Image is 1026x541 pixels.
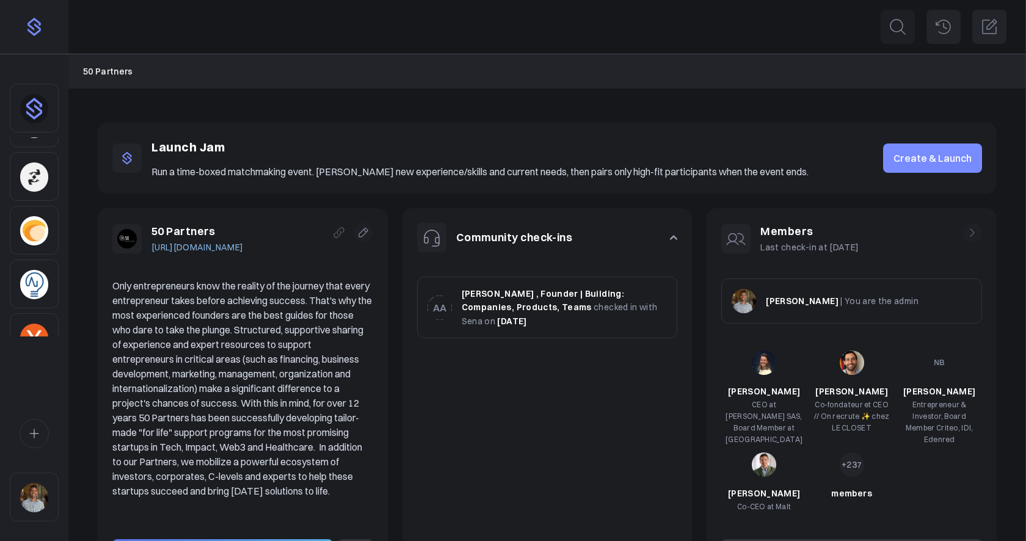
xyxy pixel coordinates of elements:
[752,452,776,477] img: 02a482b6feaefe82aa539f6457a1a14132912308.jpg
[883,143,982,173] a: Create & Launch
[737,502,791,511] span: Co-CEO at Malt
[402,208,693,267] button: Community check-ins
[728,386,801,397] span: [PERSON_NAME]
[151,241,243,254] a: [URL][DOMAIN_NAME]
[83,65,1011,78] nav: Breadcrumb
[728,488,801,499] span: [PERSON_NAME]
[462,288,624,313] span: [PERSON_NAME] , Founder | Building: Companies, Products, Teams
[112,278,373,498] p: Only entrepreneurs know the reality of the journey that every entrepreneur takes before achieving...
[151,137,809,157] p: Launch Jam
[497,316,526,327] span: [DATE]
[456,230,573,244] a: Community check-ins
[842,458,862,471] p: +237
[462,302,658,326] span: checked in with Sena on
[117,229,137,249] img: 50partners.fr
[840,350,864,375] img: afa36a6bfff426db98d1bd49eb93de30ffbfb53b.jpg
[20,483,48,512] img: zeun9yr5fzsgkqpiyvts1hc480dt
[417,277,678,338] button: [PERSON_NAME] , Founder | Building: Companies, Products, Teams checked in with Sena on [DATE]
[732,289,756,313] img: zeun9yr5fzsgkqpiyvts1hc480dt
[726,400,802,445] span: CEO at [PERSON_NAME] SAS, Board Member at [GEOGRAPHIC_DATA]
[428,296,452,320] img: 6e8954401562d3d38b92d1893ab6b654fa8cd505.jpg
[760,223,859,241] h1: Members
[24,17,44,37] img: purple-logo-18f04229334c5639164ff563510a1dba46e1211543e89c7069427642f6c28bac.png
[20,216,48,245] img: operatorcollective.com
[814,400,890,432] span: Co-fondateur et CEO // On recrute ✨ chez LE CLOSET
[903,386,976,397] span: [PERSON_NAME]
[151,223,243,241] h1: 50 Partners
[20,324,48,353] img: ycombinator.com
[83,65,133,78] a: 50 Partners
[766,296,839,307] span: [PERSON_NAME]
[20,270,48,299] img: aifund.ai
[840,296,919,307] span: | You are the admin
[20,94,48,123] img: dhnou9yomun9587rl8johsq6w6vr
[20,162,48,192] img: sourceventures.vc
[831,488,871,499] span: members
[752,350,776,375] img: 7ee92395c97bfd4fa196da1aff152827edcaad66.jpg
[151,164,809,179] p: Run a time-boxed matchmaking event. [PERSON_NAME] new experience/skills and current needs, then p...
[760,241,859,254] p: Last check-in at [DATE]
[906,400,973,445] span: Entrepreneur & Investor, Board Member Criteo, IDI, Edenred
[815,386,888,397] span: [PERSON_NAME]
[927,350,951,375] img: NB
